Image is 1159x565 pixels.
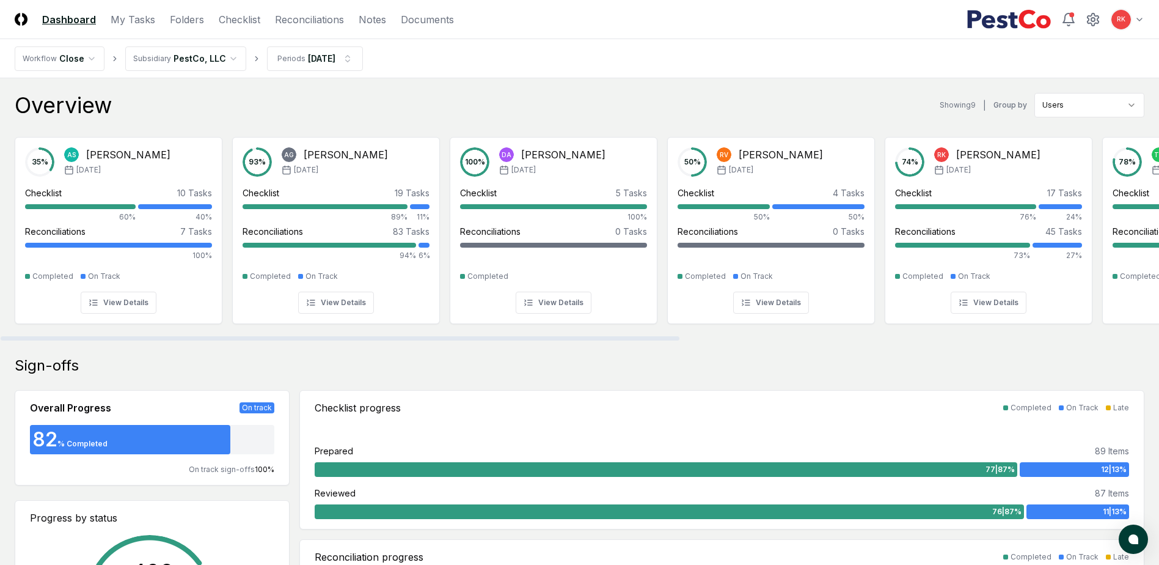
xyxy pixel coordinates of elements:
[885,127,1092,324] a: 74%RK[PERSON_NAME][DATE]Checklist17 Tasks76%24%Reconciliations45 Tasks73%27%CompletedOn TrackView...
[1113,186,1149,199] div: Checklist
[511,164,536,175] span: [DATE]
[243,186,279,199] div: Checklist
[833,225,865,238] div: 0 Tasks
[516,292,591,314] button: View Details
[25,186,62,199] div: Checklist
[315,401,401,415] div: Checklist progress
[15,46,363,71] nav: breadcrumb
[111,12,155,27] a: My Tasks
[15,13,27,26] img: Logo
[1047,186,1082,199] div: 17 Tasks
[277,53,305,64] div: Periods
[739,147,823,162] div: [PERSON_NAME]
[15,127,222,324] a: 35%AS[PERSON_NAME][DATE]Checklist10 Tasks60%40%Reconciliations7 Tasks100%CompletedOn TrackView De...
[983,99,986,112] div: |
[1033,250,1082,261] div: 27%
[410,212,430,223] div: 11%
[298,292,374,314] button: View Details
[219,12,260,27] a: Checklist
[1110,9,1132,31] button: RK
[232,127,440,324] a: 93%AG[PERSON_NAME][DATE]Checklist19 Tasks89%11%Reconciliations83 Tasks94%6%CompletedOn TrackView ...
[294,164,318,175] span: [DATE]
[958,271,990,282] div: On Track
[275,12,344,27] a: Reconciliations
[993,102,1027,109] label: Group by
[315,550,423,564] div: Reconciliation progress
[1113,402,1129,413] div: Late
[299,390,1144,530] a: Checklist progressCompletedOn TrackLatePrepared89 Items77|87%12|13%Reviewed87 Items76|87%11|13%
[81,292,156,314] button: View Details
[895,186,932,199] div: Checklist
[940,100,976,111] div: Showing 9
[30,511,274,525] div: Progress by status
[401,12,454,27] a: Documents
[189,465,255,474] span: On track sign-offs
[308,52,335,65] div: [DATE]
[1066,552,1099,563] div: On Track
[30,401,111,415] div: Overall Progress
[15,356,1144,375] div: Sign-offs
[67,150,76,160] span: AS
[76,164,101,175] span: [DATE]
[284,150,294,160] span: AG
[395,186,430,199] div: 19 Tasks
[985,464,1015,475] span: 77 | 87 %
[956,147,1040,162] div: [PERSON_NAME]
[57,438,108,449] div: % Completed
[315,445,353,457] div: Prepared
[138,212,212,223] div: 40%
[255,465,274,474] span: 100 %
[616,186,647,199] div: 5 Tasks
[243,225,303,238] div: Reconciliations
[937,150,946,160] span: RK
[1011,552,1051,563] div: Completed
[393,225,430,238] div: 83 Tasks
[450,127,657,324] a: 100%DA[PERSON_NAME][DATE]Checklist5 Tasks100%Reconciliations0 TasksCompletedView Details
[305,271,338,282] div: On Track
[25,212,136,223] div: 60%
[895,250,1030,261] div: 73%
[833,186,865,199] div: 4 Tasks
[951,292,1026,314] button: View Details
[86,147,170,162] div: [PERSON_NAME]
[1103,506,1127,517] span: 11 | 13 %
[1117,15,1125,24] span: RK
[678,225,738,238] div: Reconciliations
[1039,212,1082,223] div: 24%
[521,147,605,162] div: [PERSON_NAME]
[1119,525,1148,554] button: atlas-launcher
[359,12,386,27] a: Notes
[239,402,274,413] div: On track
[25,250,212,261] div: 100%
[25,225,86,238] div: Reconciliations
[895,212,1036,223] div: 76%
[460,225,521,238] div: Reconciliations
[15,93,112,117] div: Overview
[1011,402,1051,413] div: Completed
[88,271,120,282] div: On Track
[772,212,865,223] div: 50%
[1066,402,1099,413] div: On Track
[733,292,809,314] button: View Details
[32,271,73,282] div: Completed
[267,46,363,71] button: Periods[DATE]
[685,271,726,282] div: Completed
[1045,225,1082,238] div: 45 Tasks
[467,271,508,282] div: Completed
[502,150,511,160] span: DA
[42,12,96,27] a: Dashboard
[1113,552,1129,563] div: Late
[615,225,647,238] div: 0 Tasks
[967,10,1051,29] img: PestCo logo
[419,250,430,261] div: 6%
[180,225,212,238] div: 7 Tasks
[946,164,971,175] span: [DATE]
[992,506,1022,517] span: 76 | 87 %
[243,250,416,261] div: 94%
[902,271,943,282] div: Completed
[30,430,57,449] div: 82
[177,186,212,199] div: 10 Tasks
[170,12,204,27] a: Folders
[678,186,714,199] div: Checklist
[23,53,57,64] div: Workflow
